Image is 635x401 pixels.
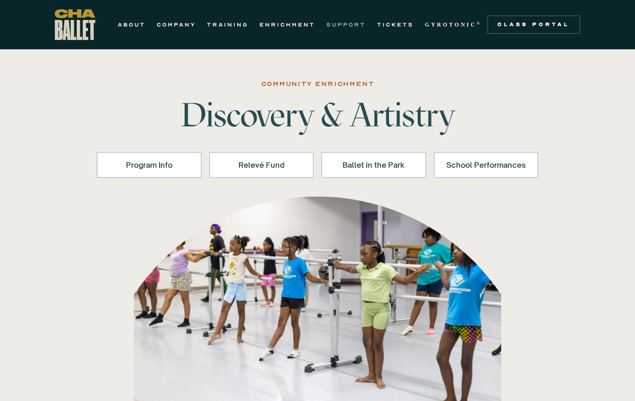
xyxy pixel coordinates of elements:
[207,19,248,30] a: TRAINING
[377,19,414,30] a: TICKETS
[221,159,302,171] div: Relevé Fund
[425,19,482,30] a: GYROTONIC®
[333,159,414,171] div: Ballet in the Park
[446,159,527,171] div: School Performances
[487,15,580,34] a: Class Portal
[476,21,482,26] sup: ®
[55,9,95,40] a: home
[434,152,539,178] a: School Performances
[97,152,202,178] a: Program Info
[109,159,190,171] div: Program Info
[493,21,575,28] div: Class Portal
[261,79,374,90] div: COMMUNITY ENRICHMENT
[259,19,315,30] a: ENRICHMENT
[321,152,426,178] a: Ballet in the Park
[425,21,476,28] strong: GYROTONIC
[326,19,366,30] a: SUPPORT
[157,19,196,30] a: COMPANY
[172,98,463,131] h1: Discovery & Artistry
[118,19,146,30] a: ABOUT
[209,152,314,178] a: Relevé Fund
